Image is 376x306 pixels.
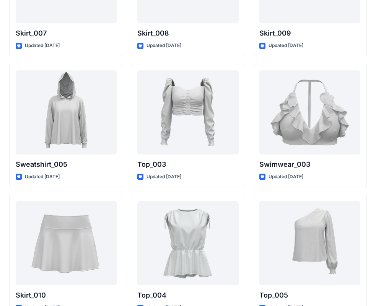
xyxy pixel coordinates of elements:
[259,70,360,155] a: Swimwear_003
[137,290,238,301] p: Top_004
[259,201,360,285] a: Top_005
[16,28,117,39] p: Skirt_007
[16,70,117,155] a: Sweatshirt_005
[259,28,360,39] p: Skirt_009
[137,201,238,285] a: Top_004
[16,290,117,301] p: Skirt_010
[137,159,238,170] p: Top_003
[146,42,181,50] p: Updated [DATE]
[146,173,181,181] p: Updated [DATE]
[16,159,117,170] p: Sweatshirt_005
[259,159,360,170] p: Swimwear_003
[16,201,117,285] a: Skirt_010
[269,173,303,181] p: Updated [DATE]
[25,42,60,50] p: Updated [DATE]
[137,28,238,39] p: Skirt_008
[269,42,303,50] p: Updated [DATE]
[259,290,360,301] p: Top_005
[137,70,238,155] a: Top_003
[25,173,60,181] p: Updated [DATE]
